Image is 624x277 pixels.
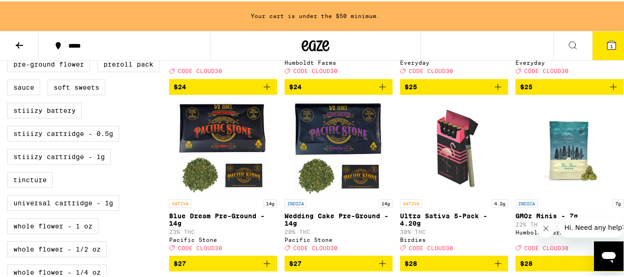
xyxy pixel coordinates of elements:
[559,216,624,236] iframe: Message from company
[379,198,393,206] p: 14g
[289,259,302,266] span: $27
[400,101,508,254] a: Open page for Ultra Sativa 5-Pack - 4.20g from Birdies
[7,171,53,186] label: Tincture
[400,58,508,64] div: Everyday
[7,240,107,256] label: Whole Flower - 1/2 oz
[97,55,159,71] label: Preroll Pack
[177,101,269,193] img: Pacific Stone - Blue Dream Pre-Ground - 14g
[169,254,277,270] button: Add to bag
[400,211,508,226] p: Ultra Sativa 5-Pack - 4.20g
[408,101,500,193] img: Birdies - Ultra Sativa 5-Pack - 4.20g
[491,198,508,206] p: 4.2g
[515,228,624,234] div: Humboldt Farms
[169,78,277,93] button: Add to bag
[515,78,624,93] button: Add to bag
[174,259,186,266] span: $27
[169,228,277,234] p: 23% THC
[292,101,385,193] img: Pacific Stone - Wedding Cake Pre-Ground - 14g
[285,101,393,254] a: Open page for Wedding Cake Pre-Ground - 14g from Pacific Stone
[263,198,277,206] p: 14g
[612,198,624,206] p: 7g
[610,42,613,48] span: 1
[400,198,422,206] p: SATIVA
[169,101,277,254] a: Open page for Blue Dream Pre-Ground - 14g from Pacific Stone
[524,67,569,73] span: CODE CLOUD30
[515,198,538,206] p: INDICA
[520,259,533,266] span: $28
[7,101,82,117] label: STIIIZY Battery
[285,198,307,206] p: INDICA
[7,148,111,163] label: STIIIZY Cartridge - 1g
[289,82,302,89] span: $24
[515,254,624,270] button: Add to bag
[169,198,191,206] p: SATIVA
[520,82,533,89] span: $25
[285,235,393,241] div: Pacific Stone
[169,211,277,226] p: Blue Dream Pre-Ground - 14g
[400,235,508,241] div: Birdies
[400,254,508,270] button: Add to bag
[405,259,417,266] span: $28
[7,217,98,233] label: Whole Flower - 1 oz
[174,82,186,89] span: $24
[537,218,555,236] iframe: Close message
[169,235,277,241] div: Pacific Stone
[594,240,624,270] iframe: Button to launch messaging window
[400,228,508,234] p: 30% THC
[293,244,338,250] span: CODE CLOUD30
[285,58,393,64] div: Humboldt Farms
[7,194,119,209] label: Universal Cartridge - 1g
[285,228,393,234] p: 20% THC
[48,78,105,94] label: Soft Sweets
[515,220,624,226] p: 22% THC
[7,124,119,140] label: STIIIZY Cartridge - 0.5g
[515,211,624,218] p: GMOz Minis - 7g
[285,211,393,226] p: Wedding Cake Pre-Ground - 14g
[178,244,222,250] span: CODE CLOUD30
[409,244,453,250] span: CODE CLOUD30
[515,58,624,64] div: Everyday
[400,78,508,93] button: Add to bag
[285,254,393,270] button: Add to bag
[515,101,624,254] a: Open page for GMOz Minis - 7g from Humboldt Farms
[7,55,90,71] label: Pre-ground Flower
[178,67,222,73] span: CODE CLOUD30
[405,82,417,89] span: $25
[524,244,569,250] span: CODE CLOUD30
[409,67,453,73] span: CODE CLOUD30
[285,78,393,93] button: Add to bag
[6,6,67,14] span: Hi. Need any help?
[293,67,338,73] span: CODE CLOUD30
[523,101,616,193] img: Humboldt Farms - GMOz Minis - 7g
[7,78,40,94] label: Sauce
